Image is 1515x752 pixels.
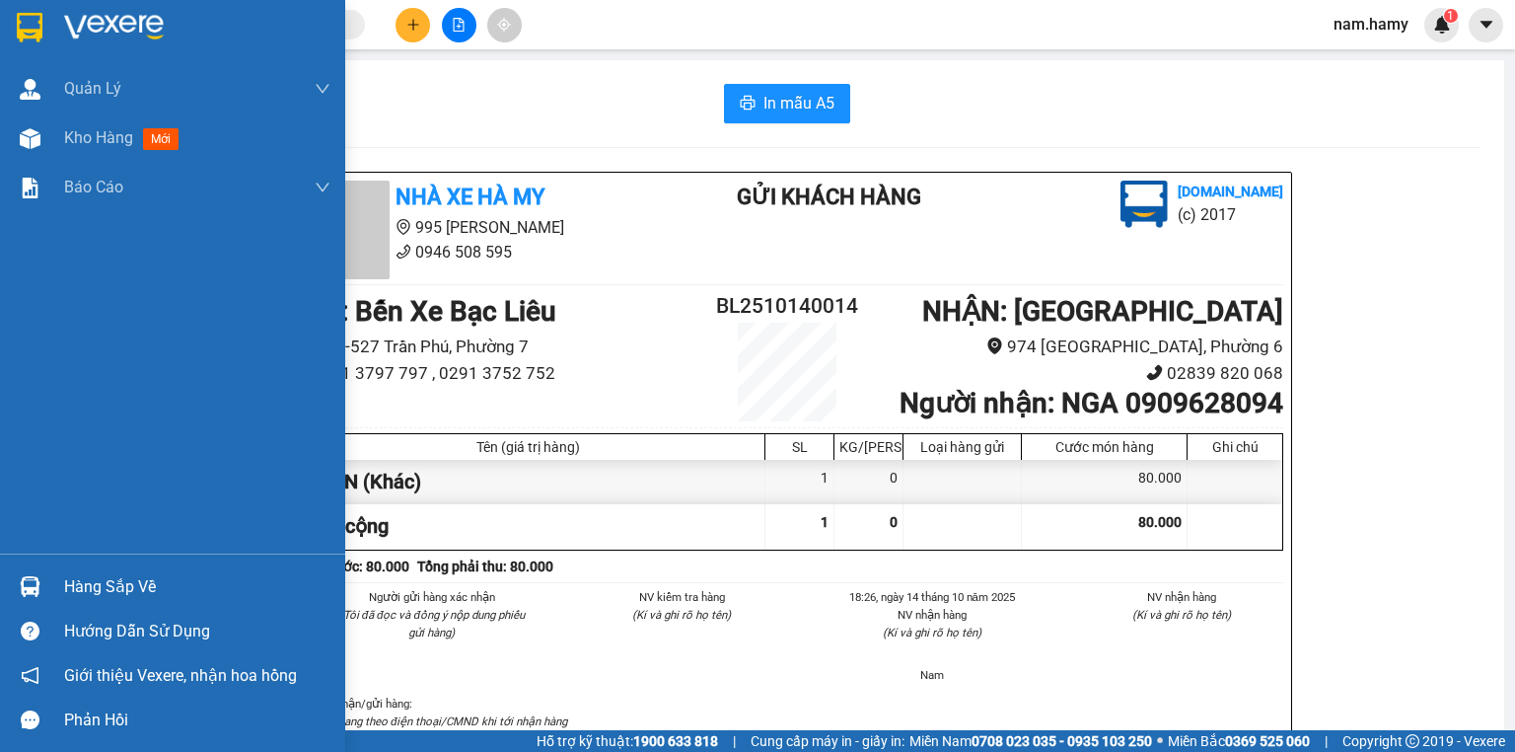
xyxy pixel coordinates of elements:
[839,439,898,455] div: KG/[PERSON_NAME]
[704,290,870,323] h2: BL2510140014
[64,706,330,735] div: Phản hồi
[1318,12,1424,37] span: nam.hamy
[883,626,981,639] i: (Kí và ghi rõ họ tên)
[986,338,1003,354] span: environment
[396,219,411,235] span: environment
[1138,514,1182,530] span: 80.000
[291,334,704,360] li: 525 -527 Trần Phú, Phường 7
[581,588,784,606] li: NV kiểm tra hàng
[1022,460,1188,504] div: 80.000
[297,439,759,455] div: Tên (giá trị hàng)
[64,572,330,602] div: Hàng sắp về
[452,18,466,32] span: file-add
[1146,364,1163,381] span: phone
[900,387,1283,419] b: Người nhận : NGA 0909628094
[406,18,420,32] span: plus
[20,79,40,100] img: warehouse-icon
[315,81,330,97] span: down
[1433,16,1451,34] img: icon-new-feature
[291,215,658,240] li: 995 [PERSON_NAME]
[1178,184,1283,199] b: [DOMAIN_NAME]
[291,295,556,328] b: GỬI : Bến Xe Bạc Liêu
[21,711,39,729] span: message
[396,244,411,260] span: phone
[733,730,736,752] span: |
[821,514,829,530] span: 1
[890,514,898,530] span: 0
[830,606,1034,624] li: NV nhận hàng
[1168,730,1310,752] span: Miền Bắc
[1132,608,1231,622] i: (Kí và ghi rõ họ tên)
[315,180,330,195] span: down
[497,18,511,32] span: aim
[64,128,133,147] span: Kho hàng
[17,13,42,42] img: logo-vxr
[64,76,121,101] span: Quản Lý
[765,460,834,504] div: 1
[1447,9,1454,23] span: 1
[1027,439,1182,455] div: Cước món hàng
[21,622,39,640] span: question-circle
[330,588,534,606] li: Người gửi hàng xác nhận
[737,185,921,209] b: Gửi khách hàng
[1406,734,1419,748] span: copyright
[972,733,1152,749] strong: 0708 023 035 - 0935 103 250
[751,730,904,752] span: Cung cấp máy in - giấy in:
[417,559,553,574] b: Tổng phải thu: 80.000
[20,128,40,149] img: warehouse-icon
[291,240,658,264] li: 0946 508 595
[20,576,40,597] img: warehouse-icon
[1120,181,1168,228] img: logo.jpg
[143,128,179,150] span: mới
[396,8,430,42] button: plus
[1325,730,1328,752] span: |
[396,185,544,209] b: Nhà Xe Hà My
[339,608,525,639] i: (Tôi đã đọc và đồng ý nộp dung phiếu gửi hàng)
[1192,439,1277,455] div: Ghi chú
[64,617,330,646] div: Hướng dẫn sử dụng
[537,730,718,752] span: Hỗ trợ kỹ thuật:
[633,733,718,749] strong: 1900 633 818
[21,666,39,685] span: notification
[1478,16,1495,34] span: caret-down
[763,91,834,115] span: In mẫu A5
[1225,733,1310,749] strong: 0369 525 060
[870,334,1283,360] li: 974 [GEOGRAPHIC_DATA], Phường 6
[830,666,1034,684] li: Nam
[770,439,829,455] div: SL
[442,8,476,42] button: file-add
[487,8,522,42] button: aim
[830,588,1034,606] li: 18:26, ngày 14 tháng 10 năm 2025
[1444,9,1458,23] sup: 1
[20,178,40,198] img: solution-icon
[64,663,297,688] span: Giới thiệu Vexere, nhận hoa hồng
[870,360,1283,387] li: 02839 820 068
[64,175,123,199] span: Báo cáo
[291,714,567,728] i: Vui lòng mang theo điện thoại/CMND khi tới nhận hàng
[1178,202,1283,227] li: (c) 2017
[292,460,765,504] div: 1 KIỆN (Khác)
[908,439,1016,455] div: Loại hàng gửi
[909,730,1152,752] span: Miền Nam
[1157,737,1163,745] span: ⚪️
[1469,8,1503,42] button: caret-down
[724,84,850,123] button: printerIn mẫu A5
[632,608,731,622] i: (Kí và ghi rõ họ tên)
[834,460,903,504] div: 0
[922,295,1283,328] b: NHẬN : [GEOGRAPHIC_DATA]
[740,95,756,113] span: printer
[291,559,409,574] b: Chưa cước : 80.000
[291,360,704,387] li: 0291 3797 797 , 0291 3752 752
[1081,588,1284,606] li: NV nhận hàng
